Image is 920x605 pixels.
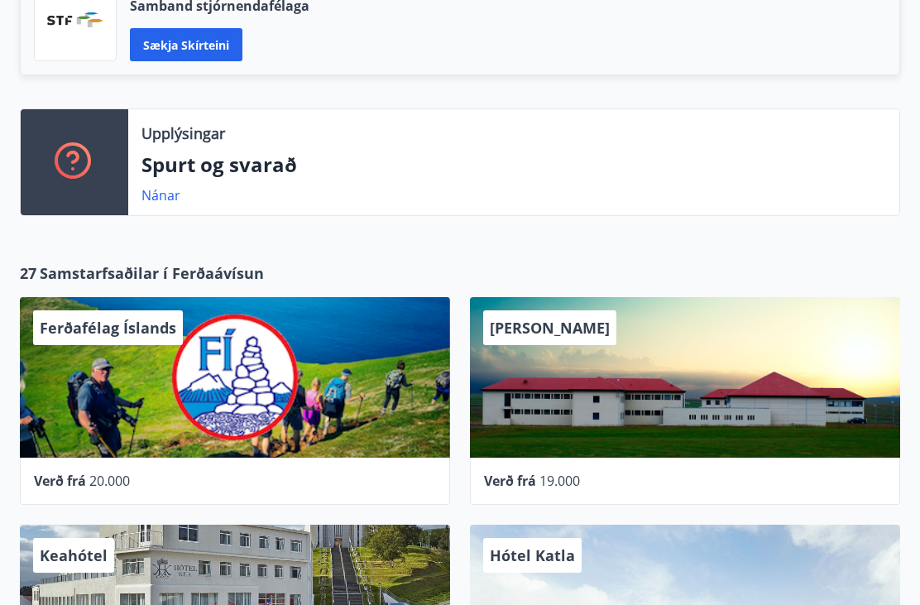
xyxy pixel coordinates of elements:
span: 27 [20,262,36,284]
span: Verð frá [484,472,536,490]
p: Upplýsingar [141,122,225,144]
span: Ferðafélag Íslands [40,318,176,338]
span: Hótel Katla [490,545,575,565]
span: 20.000 [89,472,130,490]
span: [PERSON_NAME] [490,318,610,338]
span: Samstarfsaðilar í Ferðaávísun [40,262,264,284]
span: Verð frá [34,472,86,490]
img: vjCaq2fThgY3EUYqSgpjEiBg6WP39ov69hlhuPVN.png [47,12,103,27]
button: Sækja skírteini [130,28,242,61]
span: 19.000 [539,472,580,490]
span: Keahótel [40,545,108,565]
a: Nánar [141,186,180,204]
p: Spurt og svarað [141,151,886,179]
